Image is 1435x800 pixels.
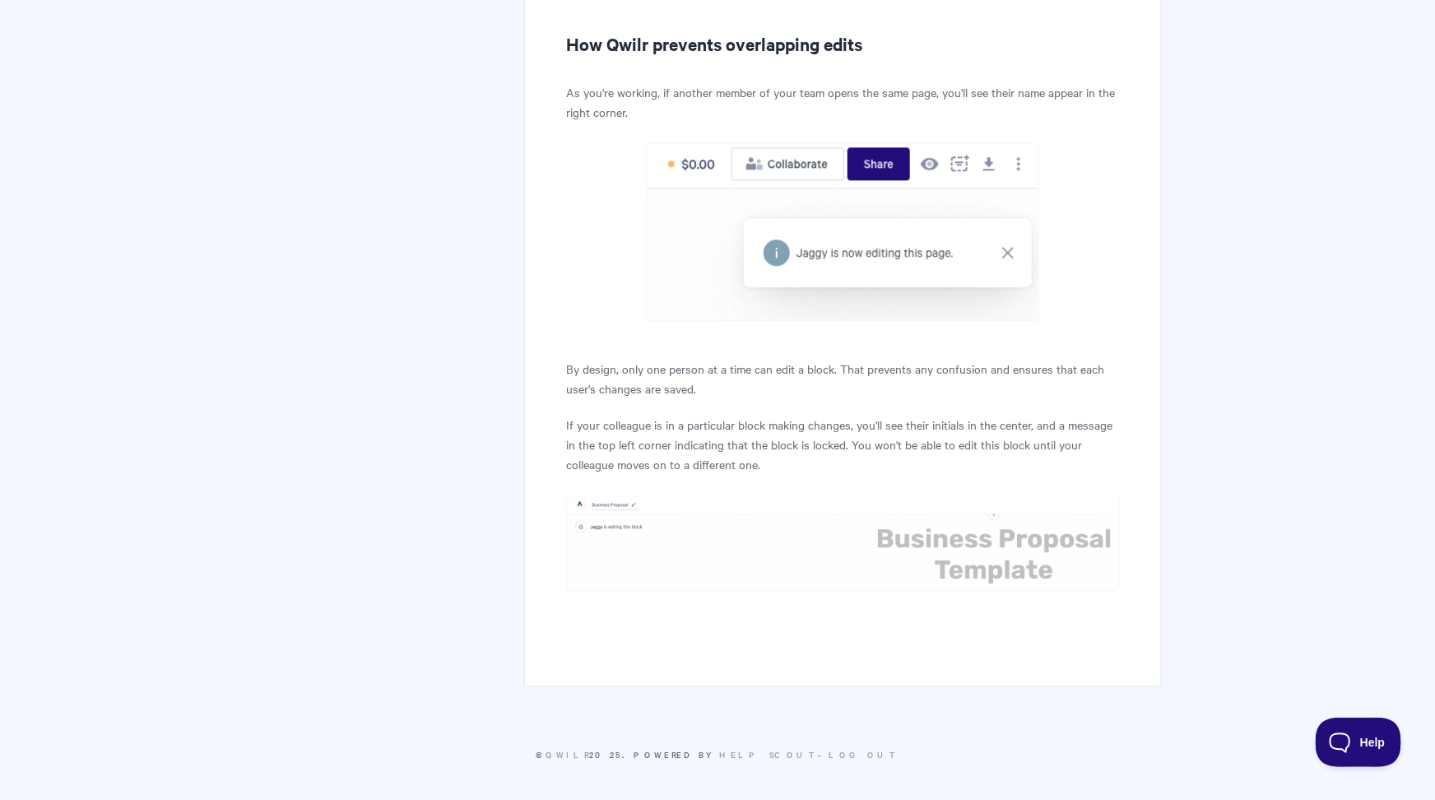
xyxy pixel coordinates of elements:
[829,748,899,760] a: Log Out
[719,748,818,760] a: Help Scout
[566,415,1120,474] p: If your colleague is in a particular block making changes, you'll see their initials in the cente...
[1316,718,1402,767] iframe: Toggle Customer Support
[566,30,1120,57] h2: How Qwilr prevents overlapping edits
[546,748,589,760] a: Qwilr
[566,82,1120,122] p: As you're working, if another member of your team opens the same page, you'll see their name appe...
[273,747,1162,762] p: © 2025. -
[566,359,1120,398] p: By design, only one person at a time can edit a block. That prevents any confusion and ensures th...
[566,495,1120,591] img: file-DlmLaSufXf.png
[646,143,1039,321] img: file-ZiI1U0QaUo.png
[634,748,818,760] span: Powered by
